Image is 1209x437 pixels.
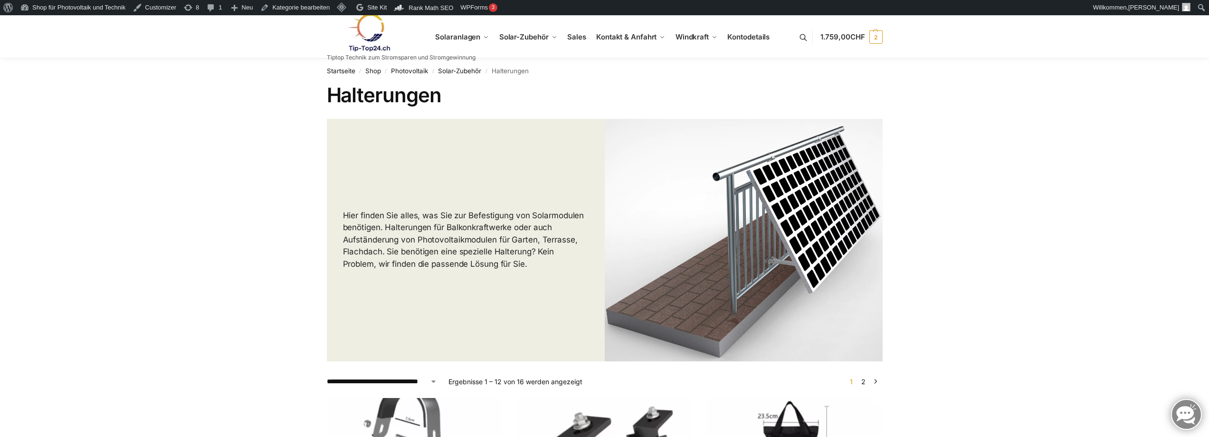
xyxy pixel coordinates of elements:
a: Solar-Zubehör [495,16,561,58]
span: Kontodetails [727,32,770,41]
nav: Breadcrumb [327,58,883,83]
span: Kontakt & Anfahrt [596,32,657,41]
span: / [355,68,365,75]
span: Seite 1 [847,378,855,386]
span: Site Kit [367,4,387,11]
span: 1.759,00 [820,32,865,41]
a: 1.759,00CHF 2 [820,23,883,51]
nav: Cart contents [820,15,883,59]
a: Windkraft [672,16,722,58]
span: Windkraft [676,32,709,41]
nav: Produkt-Seitennummerierung [844,377,882,387]
a: Shop [365,67,381,75]
select: Shop-Reihenfolge [327,377,437,387]
a: Seite 2 [859,378,868,386]
span: Rank Math SEO [409,4,453,11]
h1: Halterungen [327,83,883,107]
span: CHF [850,32,865,41]
span: [PERSON_NAME] [1128,4,1179,11]
a: → [872,377,879,387]
div: 3 [489,3,497,12]
a: Solar-Zubehör [438,67,481,75]
a: Kontodetails [723,16,773,58]
p: Ergebnisse 1 – 12 von 16 werden angezeigt [448,377,582,387]
span: Sales [567,32,586,41]
span: 2 [869,30,883,44]
p: Tiptop Technik zum Stromsparen und Stromgewinnung [327,55,476,60]
a: Photovoltaik [391,67,428,75]
p: Hier finden Sie alles, was Sie zur Befestigung von Solarmodulen benötigen. Halterungen für Balkon... [343,210,589,271]
img: Halterungen [605,119,883,361]
span: / [428,68,438,75]
span: / [381,68,391,75]
a: Startseite [327,67,355,75]
img: Solaranlagen, Speicheranlagen und Energiesparprodukte [327,13,410,52]
a: Sales [563,16,590,58]
span: / [481,68,491,75]
span: Solar-Zubehör [499,32,549,41]
img: Benutzerbild von Rupert Spoddig [1182,3,1190,11]
a: Kontakt & Anfahrt [592,16,669,58]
